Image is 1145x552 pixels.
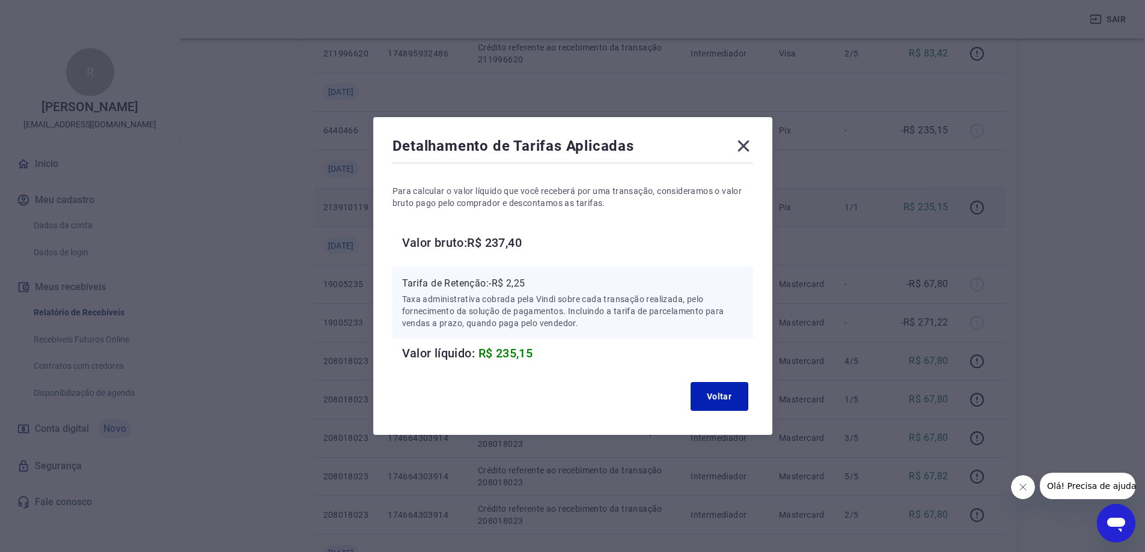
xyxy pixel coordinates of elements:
h6: Valor líquido: [402,344,753,363]
button: Voltar [691,382,748,411]
p: Para calcular o valor líquido que você receberá por uma transação, consideramos o valor bruto pag... [392,185,753,209]
p: Taxa administrativa cobrada pela Vindi sobre cada transação realizada, pelo fornecimento da soluç... [402,293,743,329]
span: Olá! Precisa de ajuda? [7,8,101,18]
div: Detalhamento de Tarifas Aplicadas [392,136,753,160]
iframe: Botão para abrir a janela de mensagens [1097,504,1135,542]
iframe: Fechar mensagem [1011,475,1035,499]
span: R$ 235,15 [478,346,533,360]
p: Tarifa de Retenção: -R$ 2,25 [402,276,743,291]
iframe: Mensagem da empresa [1040,473,1135,499]
h6: Valor bruto: R$ 237,40 [402,233,753,252]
